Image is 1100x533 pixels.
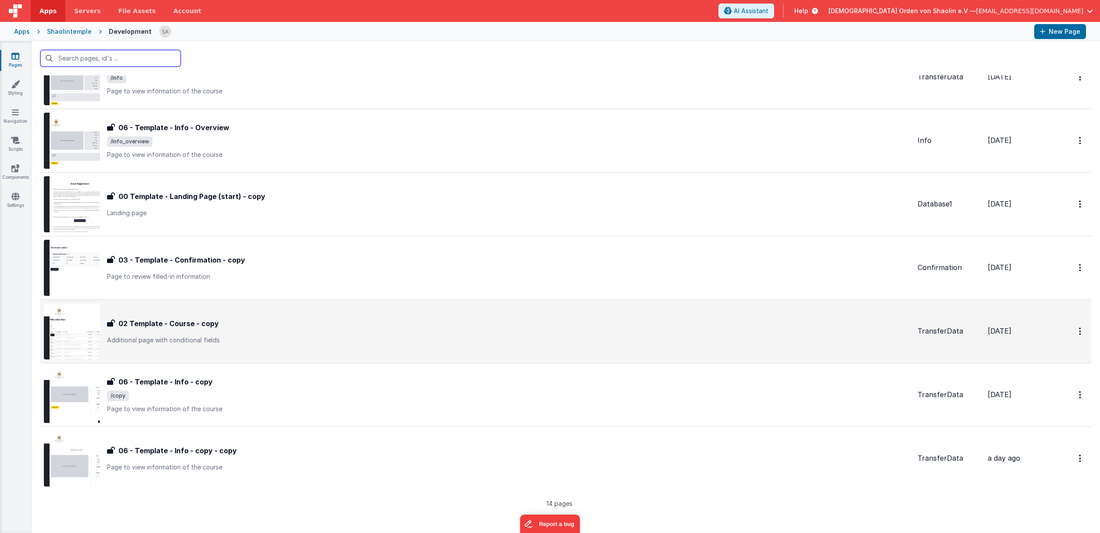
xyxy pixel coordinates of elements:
div: Development [109,27,152,36]
div: TransferData [918,390,981,400]
span: a day ago [988,454,1020,462]
p: Page to review filled-in information [107,272,911,281]
p: Landing page [107,209,911,217]
span: [DATE] [988,390,1011,399]
div: Shaolintemple [47,27,92,36]
input: Search pages, id's ... [40,50,181,67]
span: /copy [107,391,129,401]
h3: 06 - Template - Info - Overview [118,122,229,133]
p: Page to view information of the course [107,150,911,159]
iframe: Marker.io feedback button [520,515,580,533]
span: [DATE] [988,199,1011,208]
div: TransferData [918,72,981,82]
button: Options [1074,386,1088,404]
button: Options [1074,259,1088,277]
h3: 06 - Template - Info - copy [118,377,213,387]
p: Page to view information of the course [107,405,911,413]
span: Help [794,7,808,15]
h3: 03 - Template - Confirmation - copy [118,255,245,265]
div: Confirmation [918,263,981,273]
p: Page to view information of the course [107,87,911,96]
div: Database1 [918,199,981,209]
div: TransferData [918,326,981,336]
span: [DATE] [988,136,1011,145]
button: Options [1074,68,1088,86]
div: TransferData [918,453,981,463]
span: [DATE] [988,72,1011,81]
button: Options [1074,131,1088,149]
span: [DATE] [988,327,1011,335]
span: [DATE] [988,263,1011,272]
span: Apps [39,7,57,15]
img: e3e1eaaa3c942e69edc95d4236ce57bf [159,25,171,38]
button: Options [1074,195,1088,213]
div: Info [918,135,981,146]
span: /info_overview [107,136,153,147]
button: Options [1074,449,1088,467]
h3: 02 Template - Course - copy [118,318,219,329]
button: Options [1074,322,1088,340]
div: Apps [14,27,30,36]
button: AI Assistant [718,4,774,18]
button: [DEMOGRAPHIC_DATA] Orden von Shaolin e.V — [EMAIL_ADDRESS][DOMAIN_NAME] [829,7,1093,15]
h3: 06 - Template - Info - copy - copy [118,445,237,456]
span: /info [107,73,126,83]
p: Additional page with conditional fields [107,336,911,345]
span: Servers [74,7,100,15]
span: [DEMOGRAPHIC_DATA] Orden von Shaolin e.V — [829,7,976,15]
h3: 00 Template - Landing Page (start) - copy [118,191,265,202]
span: [EMAIL_ADDRESS][DOMAIN_NAME] [976,7,1083,15]
p: 14 pages [40,499,1078,508]
span: AI Assistant [734,7,768,15]
button: New Page [1034,24,1086,39]
span: File Assets [118,7,156,15]
p: Page to view information of the course [107,463,911,472]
